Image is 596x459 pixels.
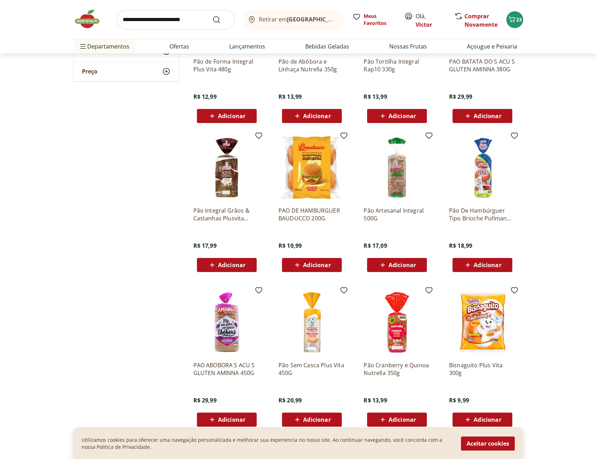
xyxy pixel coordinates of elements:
button: Carrinho [506,11,523,28]
span: R$ 17,99 [193,242,217,250]
span: Adicionar [474,113,501,119]
span: Adicionar [218,262,245,268]
a: Nossas Frutas [389,42,427,51]
button: Adicionar [367,258,427,272]
span: Adicionar [474,262,501,268]
span: Adicionar [303,417,331,422]
span: R$ 17,09 [364,242,387,250]
a: Pão de Abóbora e Linhaça Nutrella 350g [278,58,345,73]
a: Comprar Novamente [464,12,498,28]
button: Adicionar [367,109,427,123]
a: Lançamentos [229,42,265,51]
button: Adicionar [197,109,257,123]
a: Pão De Hambúrguer Tipo Brioche Pullman 520G [449,207,516,222]
span: Adicionar [218,113,245,119]
button: Adicionar [197,413,257,427]
span: R$ 13,99 [278,93,302,101]
button: Adicionar [367,413,427,427]
a: Ofertas [169,42,189,51]
a: Pão Cranberry e Quinoa Nutrella 350g [364,361,430,377]
a: Pão Integral Grãos & Castanhas Plusvita Pacote 450G [193,207,260,222]
button: Adicionar [197,258,257,272]
button: Adicionar [453,413,512,427]
img: Pão Integral Grãos & Castanhas Plusvita Pacote 450G [193,134,260,201]
a: Açougue e Peixaria [467,42,517,51]
img: Hortifruti [73,8,108,30]
span: R$ 9,99 [449,396,469,404]
span: R$ 20,99 [278,396,302,404]
span: Adicionar [218,417,245,422]
button: Retirar em[GEOGRAPHIC_DATA]/[GEOGRAPHIC_DATA] [243,10,344,30]
a: Meus Favoritos [352,13,396,27]
img: PAO DE HAMBURGUER BAUDUCCO 200G [278,134,345,201]
span: Retirar em [259,16,337,22]
button: Adicionar [282,258,342,272]
button: Adicionar [453,109,512,123]
p: Utilizamos cookies para oferecer uma navegação personalizada e melhorar sua experiencia no nosso ... [82,437,453,451]
a: Pão Tortilha Integral Rap10 330g [364,58,430,73]
span: Adicionar [389,262,416,268]
a: Pão de Forma Integral Plus Vita 480g [193,58,260,73]
span: Meus Favoritos [364,13,396,27]
span: R$ 12,99 [193,93,217,101]
span: R$ 29,99 [449,93,472,101]
span: Adicionar [389,417,416,422]
span: R$ 13,99 [364,93,387,101]
span: R$ 10,99 [278,242,302,250]
button: Preço [73,62,179,81]
span: Departamentos [79,38,129,55]
img: Pão Cranberry e Quinoa Nutrella 350g [364,289,430,356]
button: Aceitar cookies [461,437,515,451]
a: Bisnaguito Plus Vita 300g [449,361,516,377]
a: Pão Sem Casca Plus Vita 450G [278,361,345,377]
span: Adicionar [303,262,331,268]
a: PAO ABOBORA S ACU S GLUTEN AMINNA 450G [193,361,260,377]
button: Adicionar [453,258,512,272]
img: Pão Artesanal Integral 500G [364,134,430,201]
span: Adicionar [303,113,331,119]
span: Olá, [416,12,447,29]
img: PAO ABOBORA S ACU S GLUTEN AMINNA 450G [193,289,260,356]
button: Menu [79,38,87,55]
button: Adicionar [282,413,342,427]
span: Adicionar [389,113,416,119]
a: Pão Artesanal Integral 500G [364,207,430,222]
span: R$ 29,99 [193,396,217,404]
img: Pão De Hambúrguer Tipo Brioche Pullman 520G [449,134,516,201]
span: Adicionar [474,417,501,422]
input: search [117,10,235,30]
a: PAO DE HAMBURGUER BAUDUCCO 200G [278,207,345,222]
a: Bebidas Geladas [305,42,349,51]
b: [GEOGRAPHIC_DATA]/[GEOGRAPHIC_DATA] [287,15,405,23]
button: Submit Search [212,15,229,24]
img: Bisnaguito Plus Vita 300g [449,289,516,356]
span: 23 [516,16,522,23]
a: PAO BATATA DO S ACU S GLUTEN AMINNA 380G [449,58,516,73]
a: Victor [416,21,432,28]
span: Preço [82,68,97,75]
span: R$ 18,99 [449,242,472,250]
button: Adicionar [282,109,342,123]
img: Pão Sem Casca Plus Vita 450G [278,289,345,356]
span: R$ 13,99 [364,396,387,404]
